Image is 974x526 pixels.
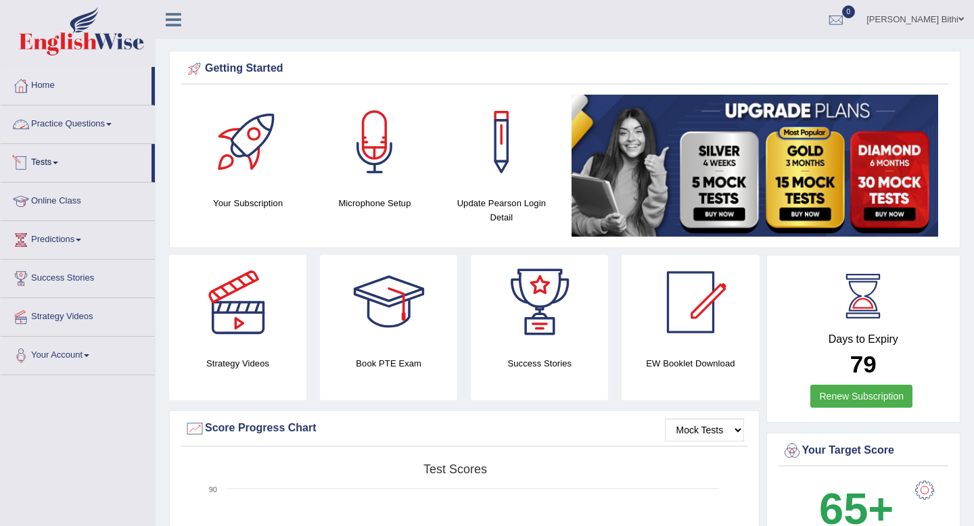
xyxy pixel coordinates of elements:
b: 79 [850,351,877,377]
span: 0 [842,5,856,18]
text: 90 [209,485,217,494]
a: Home [1,67,152,101]
a: Strategy Videos [1,298,155,332]
a: Practice Questions [1,105,155,139]
div: Score Progress Chart [185,419,744,439]
div: Getting Started [185,59,945,79]
h4: EW Booklet Download [622,356,759,370]
h4: Success Stories [471,356,608,370]
a: Your Account [1,337,155,370]
a: Online Class [1,183,155,216]
h4: Microphone Setup [318,196,431,210]
h4: Book PTE Exam [320,356,457,370]
a: Renew Subscription [810,385,912,408]
a: Predictions [1,221,155,255]
h4: Strategy Videos [169,356,306,370]
h4: Days to Expiry [782,333,946,345]
a: Success Stories [1,260,155,293]
h4: Update Pearson Login Detail [445,196,558,224]
img: small5.jpg [572,95,938,237]
div: Your Target Score [782,441,946,461]
h4: Your Subscription [191,196,304,210]
a: Tests [1,144,152,178]
tspan: Test scores [423,462,487,476]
